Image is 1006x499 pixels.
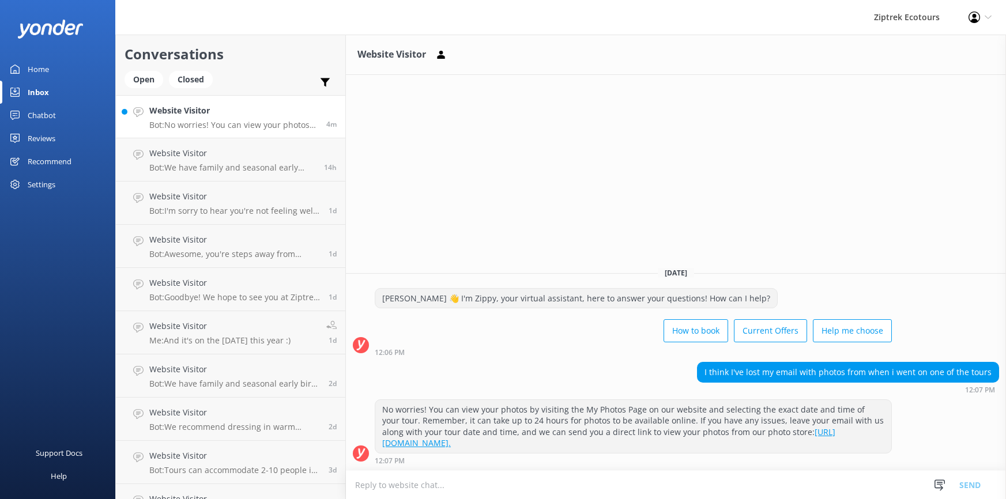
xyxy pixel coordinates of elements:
a: Website VisitorBot:We have family and seasonal early bird discounts available, which change throu... [116,138,345,182]
h2: Conversations [125,43,337,65]
span: Oct 12 2025 12:24pm (UTC +13:00) Pacific/Auckland [329,335,337,345]
p: Me: And it's on the [DATE] this year :) [149,335,291,346]
h4: Website Visitor [149,104,318,117]
p: Bot: Goodbye! We hope to see you at Ziptrek Ecotours soon! [149,292,320,303]
div: No worries! You can view your photos by visiting the My Photos Page on our website and selecting ... [375,400,891,453]
p: Bot: No worries! You can view your photos by visiting the My Photos Page on our website and selec... [149,120,318,130]
button: How to book [664,319,728,342]
div: I think I've lost my email with photos from when i went on one of the tours [698,362,999,382]
img: yonder-white-logo.png [17,20,84,39]
div: Reviews [28,127,55,150]
h4: Website Visitor [149,449,320,462]
span: [DATE] [658,268,694,278]
div: Inbox [28,81,49,104]
h4: Website Visitor [149,406,320,419]
div: Open [125,71,163,88]
div: Home [28,58,49,81]
span: Oct 13 2025 11:11am (UTC +13:00) Pacific/Auckland [329,206,337,216]
div: Settings [28,173,55,196]
a: Website VisitorBot:Goodbye! We hope to see you at Ziptrek Ecotours soon!1d [116,268,345,311]
a: Website VisitorBot:We have family and seasonal early bird discounts available! These offers can c... [116,354,345,398]
p: Bot: We recommend dressing in warm layers, even in summer, since it's always a bit chillier in th... [149,422,320,432]
h4: Website Visitor [149,147,315,160]
a: Website VisitorBot:Tours can accommodate 2-10 people in one group, with 2 guides. If you have a l... [116,441,345,484]
span: Oct 12 2025 11:52am (UTC +13:00) Pacific/Auckland [329,379,337,388]
p: Bot: Tours can accommodate 2-10 people in one group, with 2 guides. If you have a larger group, w... [149,465,320,475]
div: Recommend [28,150,71,173]
button: Current Offers [734,319,807,342]
p: Bot: Awesome, you're steps away from ziplining! It's easiest to book your zipline experience onli... [149,249,320,259]
div: Help [51,464,67,487]
strong: 12:06 PM [375,349,405,356]
div: Support Docs [36,441,82,464]
h4: Website Visitor [149,277,320,289]
a: Website VisitorMe:And it's on the [DATE] this year :)1d [116,311,345,354]
h4: Website Visitor [149,363,320,376]
span: Oct 11 2025 09:56pm (UTC +13:00) Pacific/Auckland [329,422,337,432]
span: Oct 13 2025 06:51am (UTC +13:00) Pacific/Auckland [329,249,337,259]
a: [URL][DOMAIN_NAME]. [382,426,835,449]
a: Website VisitorBot:No worries! You can view your photos by visiting the My Photos Page on our web... [116,95,345,138]
h3: Website Visitor [357,47,426,62]
strong: 12:07 PM [965,387,995,394]
div: Closed [169,71,213,88]
h4: Website Visitor [149,190,320,203]
div: [PERSON_NAME] 👋 I'm Zippy, your virtual assistant, here to answer your questions! How can I help? [375,289,777,308]
p: Bot: I'm sorry to hear you're not feeling well. To cancel your booking, please contact our friend... [149,206,320,216]
div: Oct 14 2025 12:06pm (UTC +13:00) Pacific/Auckland [375,348,892,356]
p: Bot: We have family and seasonal early bird discounts available! These offers can change througho... [149,379,320,389]
button: Help me choose [813,319,892,342]
a: Open [125,73,169,85]
div: Oct 14 2025 12:07pm (UTC +13:00) Pacific/Auckland [375,456,892,464]
a: Website VisitorBot:We recommend dressing in warm layers, even in summer, since it's always a bit ... [116,398,345,441]
span: Oct 14 2025 12:07pm (UTC +13:00) Pacific/Auckland [326,119,337,129]
a: Closed [169,73,218,85]
a: Website VisitorBot:Awesome, you're steps away from ziplining! It's easiest to book your zipline e... [116,225,345,268]
span: Oct 12 2025 01:32pm (UTC +13:00) Pacific/Auckland [329,292,337,302]
p: Bot: We have family and seasonal early bird discounts available, which change throughout the year... [149,162,315,173]
h4: Website Visitor [149,320,291,332]
div: Chatbot [28,104,56,127]
span: Oct 13 2025 09:54pm (UTC +13:00) Pacific/Auckland [324,162,337,172]
span: Oct 11 2025 11:55am (UTC +13:00) Pacific/Auckland [329,465,337,475]
a: Website VisitorBot:I'm sorry to hear you're not feeling well. To cancel your booking, please cont... [116,182,345,225]
h4: Website Visitor [149,233,320,246]
strong: 12:07 PM [375,458,405,464]
div: Oct 14 2025 12:07pm (UTC +13:00) Pacific/Auckland [697,385,999,394]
